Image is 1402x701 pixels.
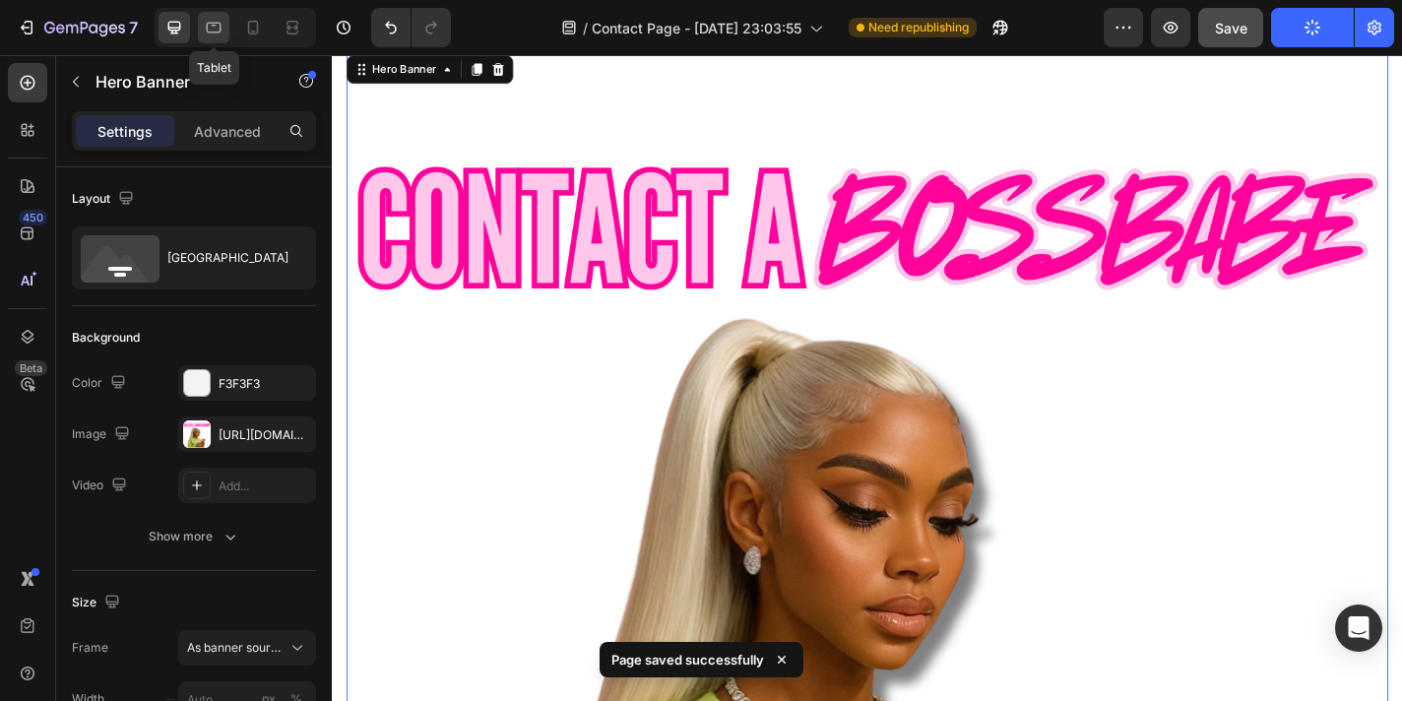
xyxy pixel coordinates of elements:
label: Frame [72,639,108,657]
div: Video [72,473,131,499]
div: 450 [19,210,47,225]
p: Settings [97,121,153,142]
span: Need republishing [868,19,969,36]
span: Save [1215,20,1247,36]
div: Open Intercom Messenger [1335,605,1382,652]
div: Undo/Redo [371,8,451,47]
button: Save [1198,8,1263,47]
div: Color [72,370,130,397]
div: Beta [15,360,47,376]
span: Contact Page - [DATE] 23:03:55 [592,18,801,38]
p: 7 [129,16,138,39]
p: Hero Banner [96,70,263,94]
div: Layout [72,186,138,213]
div: [GEOGRAPHIC_DATA] [167,235,287,281]
div: Hero Banner [40,7,119,25]
div: [URL][DOMAIN_NAME] [219,426,311,444]
button: As banner source [178,630,316,666]
div: Add... [219,478,311,495]
div: Show more [149,527,240,546]
iframe: Design area [332,55,1402,701]
div: Background [72,329,140,347]
div: Image [72,421,134,448]
span: As banner source [187,639,284,657]
p: Page saved successfully [611,650,764,669]
p: Advanced [194,121,261,142]
div: F3F3F3 [219,375,311,393]
button: 7 [8,8,147,47]
span: / [583,18,588,38]
button: Show more [72,519,316,554]
div: Size [72,590,124,616]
